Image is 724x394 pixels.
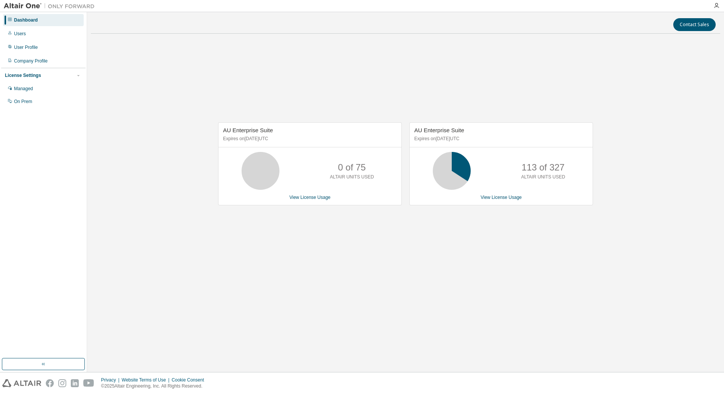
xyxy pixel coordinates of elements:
img: youtube.svg [83,379,94,387]
button: Contact Sales [673,18,716,31]
a: View License Usage [289,195,331,200]
div: User Profile [14,44,38,50]
p: 113 of 327 [522,161,565,174]
p: © 2025 Altair Engineering, Inc. All Rights Reserved. [101,383,209,389]
div: Website Terms of Use [122,377,172,383]
p: Expires on [DATE] UTC [414,136,586,142]
a: View License Usage [481,195,522,200]
div: Managed [14,86,33,92]
div: Dashboard [14,17,38,23]
span: AU Enterprise Suite [223,127,273,133]
img: altair_logo.svg [2,379,41,387]
p: ALTAIR UNITS USED [521,174,565,180]
div: On Prem [14,98,32,105]
div: Users [14,31,26,37]
img: instagram.svg [58,379,66,387]
p: Expires on [DATE] UTC [223,136,395,142]
img: linkedin.svg [71,379,79,387]
div: Privacy [101,377,122,383]
p: ALTAIR UNITS USED [330,174,374,180]
img: Altair One [4,2,98,10]
span: AU Enterprise Suite [414,127,464,133]
div: Cookie Consent [172,377,208,383]
div: License Settings [5,72,41,78]
p: 0 of 75 [338,161,366,174]
img: facebook.svg [46,379,54,387]
div: Company Profile [14,58,48,64]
